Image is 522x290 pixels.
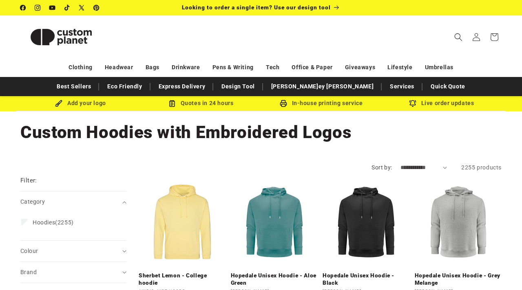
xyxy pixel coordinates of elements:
[105,60,133,75] a: Headwear
[387,60,412,75] a: Lifestyle
[386,79,418,94] a: Services
[449,28,467,46] summary: Search
[427,79,469,94] a: Quick Quote
[55,100,62,107] img: Brush Icon
[20,248,38,254] span: Colour
[409,100,416,107] img: Order updates
[381,98,502,108] div: Live order updates
[323,272,410,286] a: Hopedale Unisex Hoodie - Black
[415,272,502,286] a: Hopedale Unisex Hoodie - Grey Melange
[266,60,279,75] a: Tech
[20,176,37,185] h2: Filter:
[20,98,141,108] div: Add your logo
[20,269,37,275] span: Brand
[20,198,45,205] span: Category
[212,60,254,75] a: Pens & Writing
[267,79,378,94] a: [PERSON_NAME]ey [PERSON_NAME]
[33,219,74,226] span: (2255)
[20,241,126,261] summary: Colour (0 selected)
[18,15,105,58] a: Custom Planet
[231,272,318,286] a: Hopedale Unisex Hoodie - Aloe Green
[139,272,226,286] a: Sherbet Lemon - College hoodie
[53,79,95,94] a: Best Sellers
[261,98,381,108] div: In-house printing service
[372,164,392,171] label: Sort by:
[103,79,146,94] a: Eco Friendly
[155,79,210,94] a: Express Delivery
[20,121,502,143] h1: Custom Hoodies with Embroidered Logos
[20,262,126,283] summary: Brand (0 selected)
[69,60,93,75] a: Clothing
[33,219,55,226] span: Hoodies
[20,19,102,55] img: Custom Planet
[168,100,176,107] img: Order Updates Icon
[461,164,502,171] span: 2255 products
[141,98,261,108] div: Quotes in 24 hours
[425,60,453,75] a: Umbrellas
[146,60,159,75] a: Bags
[280,100,287,107] img: In-house printing
[172,60,200,75] a: Drinkware
[182,4,331,11] span: Looking to order a single item? Use our design tool
[20,191,126,212] summary: Category (0 selected)
[217,79,259,94] a: Design Tool
[345,60,375,75] a: Giveaways
[292,60,332,75] a: Office & Paper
